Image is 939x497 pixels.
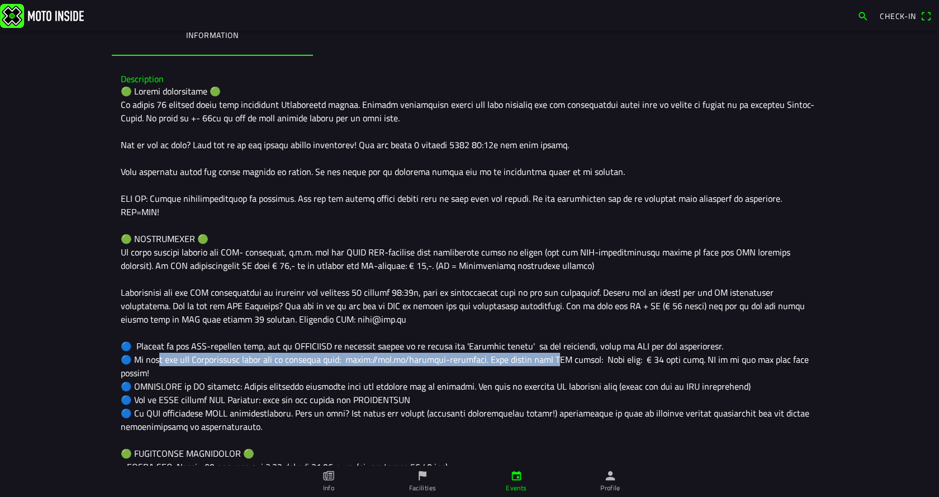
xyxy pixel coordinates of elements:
[880,10,916,22] span: Check-in
[121,74,818,84] h3: Description
[409,483,437,493] ion-label: Facilities
[506,483,527,493] ion-label: Events
[874,6,937,25] a: Check-inqr scanner
[416,470,429,482] ion-icon: flag
[604,470,616,482] ion-icon: person
[852,6,874,25] a: search
[186,29,238,41] ion-label: Information
[600,483,620,493] ion-label: Profile
[323,483,334,493] ion-label: Info
[323,470,335,482] ion-icon: paper
[510,470,523,482] ion-icon: calendar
